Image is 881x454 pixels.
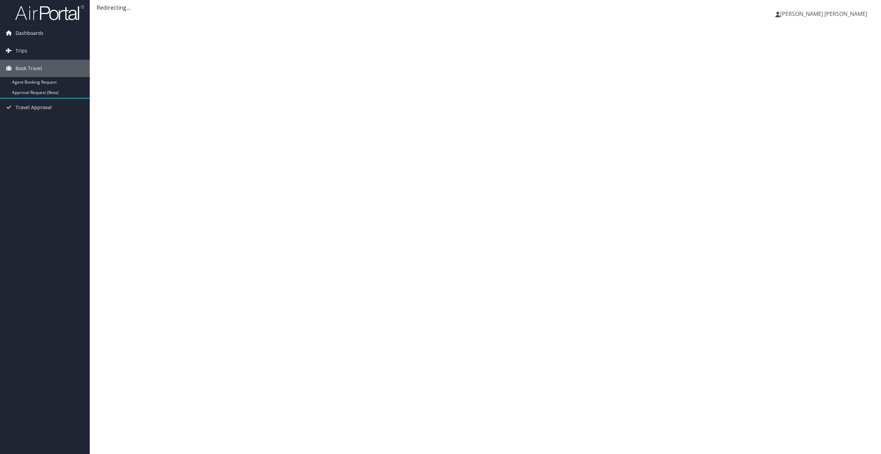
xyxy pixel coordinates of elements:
a: [PERSON_NAME] [PERSON_NAME] [775,3,874,24]
span: Trips [16,42,27,59]
div: Redirecting... [97,3,874,12]
span: Dashboards [16,25,43,42]
span: Travel Approval [16,99,52,116]
img: airportal-logo.png [15,4,84,21]
span: [PERSON_NAME] [PERSON_NAME] [780,10,867,18]
span: Book Travel [16,60,42,77]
